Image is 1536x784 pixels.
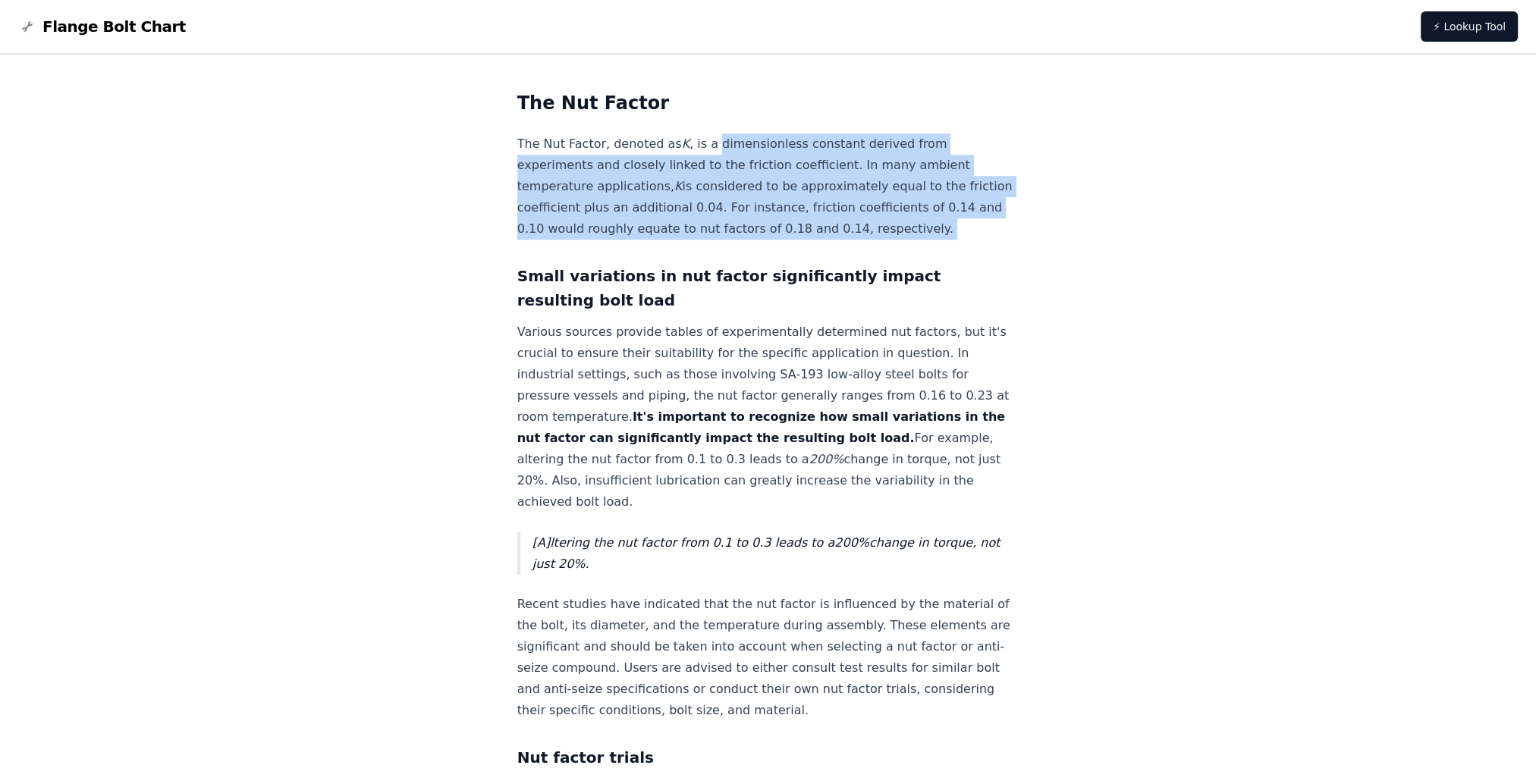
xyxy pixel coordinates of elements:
a: ⚡ Lookup Tool [1421,11,1518,42]
p: Various sources provide tables of experimentally determined nut factors, but it's crucial to ensu... [517,321,1019,513]
h3: Nut factor trials [517,745,1019,770]
strong: It's important to recognize how small variations in the nut factor can significantly impact the r... [517,409,1005,445]
h2: The Nut Factor [517,91,1019,115]
img: Flange Bolt Chart Logo [18,17,36,36]
p: Recent studies have indicated that the nut factor is influenced by the material of the bolt, its ... [517,594,1019,721]
em: K [674,179,683,193]
blockquote: [A]ltering the nut factor from 0.1 to 0.3 leads to a change in torque, not just 20%. [517,532,1019,575]
p: The Nut Factor, denoted as , is a dimensionless constant derived from experiments and closely lin... [517,133,1019,240]
span: Flange Bolt Chart [42,16,186,37]
a: Flange Bolt Chart LogoFlange Bolt Chart [18,16,186,37]
em: K [682,136,690,151]
h3: Small variations in nut factor significantly impact resulting bolt load [517,264,1019,312]
em: 200% [834,535,869,550]
em: 200% [809,452,844,466]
